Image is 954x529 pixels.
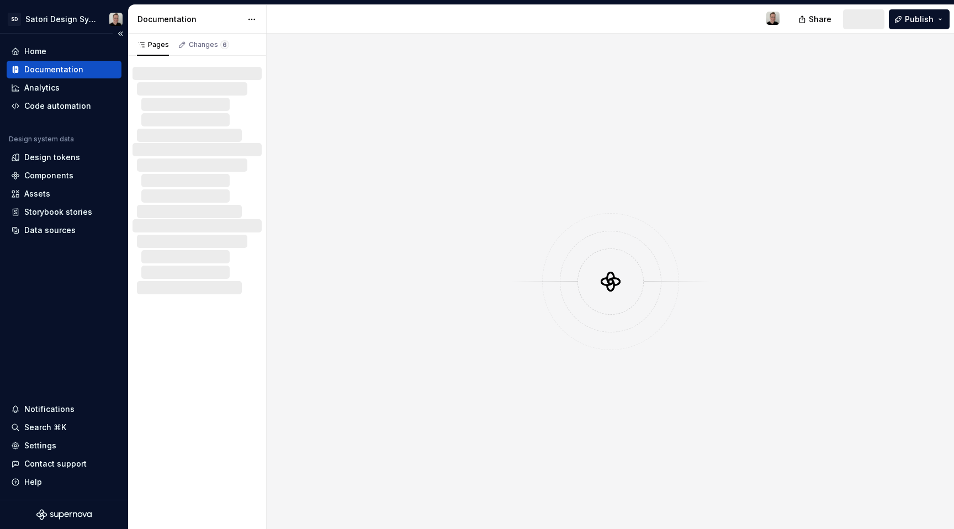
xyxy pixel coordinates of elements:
a: Data sources [7,221,121,239]
a: Components [7,167,121,184]
div: Help [24,477,42,488]
a: Assets [7,185,121,203]
div: Storybook stories [24,207,92,218]
button: Publish [889,9,950,29]
button: Contact support [7,455,121,473]
div: Changes [189,40,229,49]
div: Analytics [24,82,60,93]
div: Pages [137,40,169,49]
div: Design tokens [24,152,80,163]
div: Documentation [24,64,83,75]
a: Design tokens [7,149,121,166]
button: Collapse sidebar [113,26,128,41]
span: Share [809,14,831,25]
div: Code automation [24,100,91,112]
img: Alan Gornick [109,13,123,26]
div: Documentation [137,14,242,25]
img: Alan Gornick [766,12,780,25]
a: Storybook stories [7,203,121,221]
a: Analytics [7,79,121,97]
div: Settings [24,440,56,451]
button: Search ⌘K [7,419,121,436]
button: Notifications [7,400,121,418]
div: Data sources [24,225,76,236]
div: Home [24,46,46,57]
span: 6 [220,40,229,49]
div: Assets [24,188,50,199]
a: Code automation [7,97,121,115]
button: Share [793,9,839,29]
div: Components [24,170,73,181]
span: Publish [905,14,934,25]
button: SDSatori Design SystemAlan Gornick [2,7,126,31]
div: Search ⌘K [24,422,66,433]
button: Help [7,473,121,491]
div: Contact support [24,458,87,469]
a: Home [7,43,121,60]
div: SD [8,13,21,26]
a: Settings [7,437,121,454]
div: Design system data [9,135,74,144]
div: Notifications [24,404,75,415]
div: Satori Design System [25,14,96,25]
svg: Supernova Logo [36,509,92,520]
a: Documentation [7,61,121,78]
